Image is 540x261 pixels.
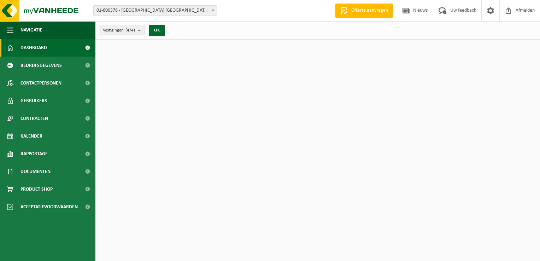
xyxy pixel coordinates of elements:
span: 01-600378 - NOORD NATIE TERMINAL NV - ANTWERPEN [94,6,217,16]
button: Vestigingen(4/4) [99,25,145,35]
span: Gebruikers [20,92,47,110]
span: Navigatie [20,21,42,39]
span: Product Shop [20,180,53,198]
a: Offerte aanvragen [335,4,393,18]
span: Acceptatievoorwaarden [20,198,78,216]
span: Contactpersonen [20,74,61,92]
count: (4/4) [125,28,135,33]
span: Documenten [20,163,51,180]
span: Rapportage [20,145,48,163]
span: 01-600378 - NOORD NATIE TERMINAL NV - ANTWERPEN [93,5,217,16]
span: Kalender [20,127,42,145]
span: Bedrijfsgegevens [20,57,62,74]
span: Vestigingen [103,25,135,36]
span: Dashboard [20,39,47,57]
button: OK [149,25,165,36]
span: Contracten [20,110,48,127]
span: Offerte aanvragen [350,7,390,14]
